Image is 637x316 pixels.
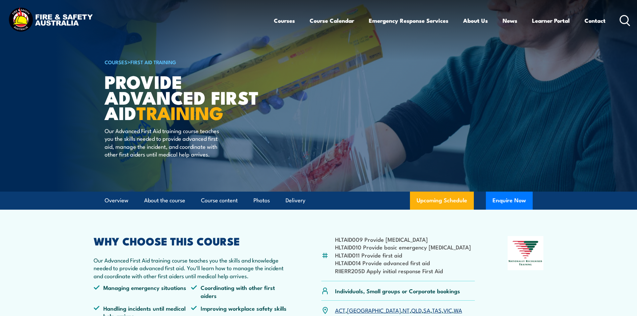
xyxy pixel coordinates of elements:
img: Nationally Recognised Training logo. [508,236,544,270]
strong: TRAINING [136,98,223,126]
a: Learner Portal [532,12,570,29]
li: RIIERR205D Apply initial response First Aid [335,267,471,275]
a: Courses [274,12,295,29]
li: HLTAID011 Provide first aid [335,251,471,259]
a: TAS [432,306,442,314]
a: QLD [411,306,422,314]
a: ACT [335,306,345,314]
a: News [503,12,517,29]
a: Photos [253,192,270,209]
a: About the course [144,192,185,209]
p: Individuals, Small groups or Corporate bookings [335,287,460,295]
a: Contact [585,12,606,29]
a: [GEOGRAPHIC_DATA] [347,306,401,314]
li: HLTAID014 Provide advanced first aid [335,259,471,267]
button: Enquire Now [486,192,533,210]
p: , , , , , , , [335,306,462,314]
a: NT [403,306,410,314]
a: Emergency Response Services [369,12,448,29]
p: Our Advanced First Aid training course teaches you the skills and knowledge needed to provide adv... [94,256,289,280]
h6: > [105,58,270,66]
a: WA [454,306,462,314]
a: Overview [105,192,128,209]
a: SA [423,306,430,314]
a: Upcoming Schedule [410,192,474,210]
a: First Aid Training [130,58,176,66]
h1: Provide Advanced First Aid [105,74,270,120]
a: Course Calendar [310,12,354,29]
a: About Us [463,12,488,29]
li: HLTAID010 Provide basic emergency [MEDICAL_DATA] [335,243,471,251]
li: Coordinating with other first aiders [191,284,289,299]
a: Delivery [286,192,305,209]
a: VIC [443,306,452,314]
li: HLTAID009 Provide [MEDICAL_DATA] [335,235,471,243]
p: Our Advanced First Aid training course teaches you the skills needed to provide advanced first ai... [105,127,227,158]
a: Course content [201,192,238,209]
h2: WHY CHOOSE THIS COURSE [94,236,289,245]
li: Managing emergency situations [94,284,191,299]
a: COURSES [105,58,127,66]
